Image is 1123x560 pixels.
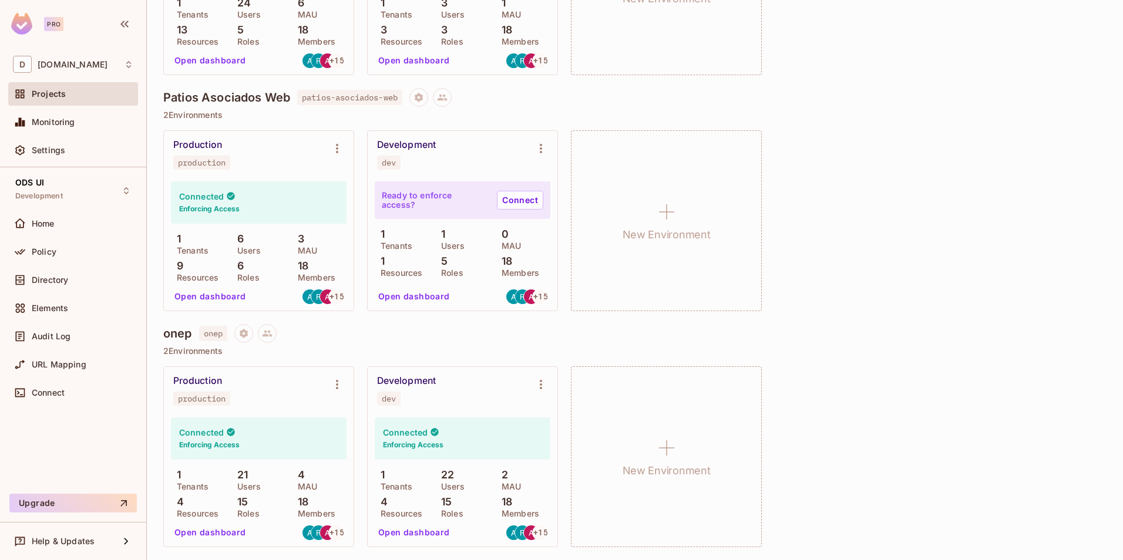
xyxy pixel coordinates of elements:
p: 18 [496,24,512,36]
button: Open dashboard [170,523,251,542]
p: Users [435,10,465,19]
img: rmacotela@deacero.com [515,53,530,68]
p: Members [496,268,539,278]
p: 3 [375,24,387,36]
p: 13 [171,24,187,36]
p: MAU [292,246,317,255]
p: 6 [231,233,244,245]
p: Tenants [171,482,209,491]
p: Tenants [375,241,412,251]
span: Project settings [234,330,253,341]
p: 18 [496,255,512,267]
img: antdia@deacero.com [320,525,335,540]
p: 3 [435,24,448,36]
p: Tenants [375,482,412,491]
img: SReyMgAAAABJRU5ErkJggg== [11,13,32,35]
button: Open dashboard [374,523,455,542]
p: Resources [171,509,218,518]
span: Policy [32,247,56,257]
p: Ready to enforce access? [382,191,487,210]
p: 0 [496,228,509,240]
p: Members [292,273,335,282]
button: Environment settings [529,373,553,396]
p: 4 [171,496,184,508]
button: Open dashboard [170,51,251,70]
button: Open dashboard [170,287,251,306]
img: antdia@deacero.com [524,53,539,68]
p: Roles [231,273,260,282]
span: + 15 [329,56,344,65]
p: Tenants [171,246,209,255]
p: 22 [435,469,454,481]
div: Production [173,375,222,387]
p: Users [435,241,465,251]
span: Project settings [409,94,428,105]
span: Home [32,219,55,228]
img: aames@deacero.com [506,289,521,304]
p: 6 [231,260,244,272]
button: Environment settings [325,137,349,160]
div: Development [377,375,436,387]
img: rmacotela@deacero.com [311,53,326,68]
img: antdia@deacero.com [320,53,335,68]
img: aames@deacero.com [302,53,317,68]
div: production [178,394,226,403]
button: Upgrade [9,494,137,512]
button: Environment settings [325,373,349,396]
p: 3 [292,233,304,245]
p: 15 [231,496,248,508]
span: Connect [32,388,65,397]
h1: New Environment [623,462,711,480]
p: Users [231,246,261,255]
img: rmacotela@deacero.com [515,525,530,540]
p: Users [231,482,261,491]
span: Help & Updates [32,537,95,546]
span: Audit Log [32,332,70,341]
h6: Enforcing Access [179,440,240,450]
p: MAU [496,482,521,491]
h6: Enforcing Access [179,204,240,214]
p: Roles [231,37,260,46]
h1: New Environment [623,226,711,244]
button: Environment settings [529,137,553,160]
img: aames@deacero.com [302,289,317,304]
p: 1 [375,228,385,240]
span: patios-asociados-web [297,90,402,105]
div: Development [377,139,436,151]
p: 4 [375,496,388,508]
p: 21 [231,469,248,481]
h6: Enforcing Access [383,440,443,450]
button: Open dashboard [374,51,455,70]
p: Members [496,509,539,518]
span: + 15 [533,56,547,65]
p: Members [496,37,539,46]
p: 15 [435,496,452,508]
h4: Connected [179,427,224,438]
p: 5 [435,255,448,267]
button: Open dashboard [374,287,455,306]
p: 1 [375,255,385,267]
p: Roles [231,509,260,518]
p: Users [231,10,261,19]
p: 18 [292,24,308,36]
p: Roles [435,268,463,278]
span: + 15 [329,528,344,537]
p: Resources [375,509,422,518]
div: Pro [44,17,63,31]
p: 2 [496,469,508,481]
span: URL Mapping [32,360,86,369]
div: Production [173,139,222,151]
p: Users [435,482,465,491]
div: production [178,158,226,167]
span: Development [15,191,63,201]
p: 18 [292,496,308,508]
span: onep [199,326,228,341]
span: Directory [32,275,68,285]
span: Projects [32,89,66,99]
p: 9 [171,260,183,272]
p: Resources [375,37,422,46]
p: 2 Environments [163,110,1107,120]
a: Connect [497,191,543,210]
p: 1 [171,469,181,481]
p: 1 [171,233,181,245]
